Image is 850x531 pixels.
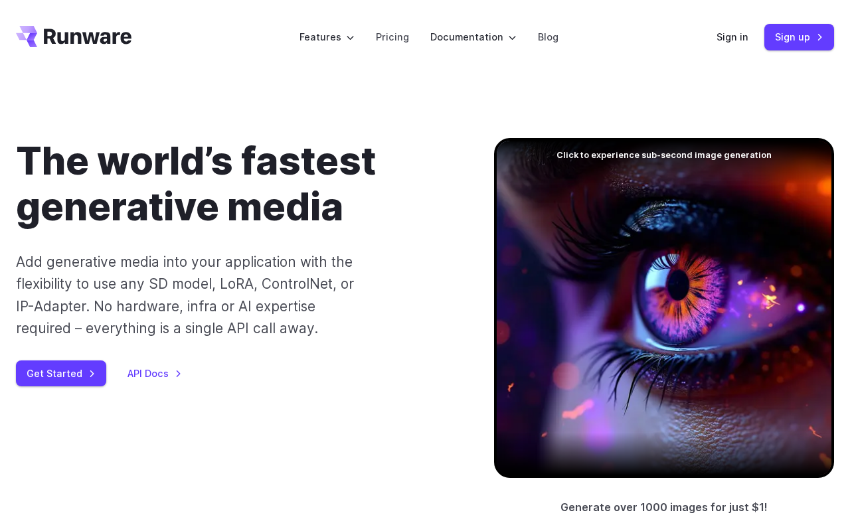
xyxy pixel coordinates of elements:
[16,251,365,339] p: Add generative media into your application with the flexibility to use any SD model, LoRA, Contro...
[376,29,409,44] a: Pricing
[764,24,834,50] a: Sign up
[560,499,768,516] p: Generate over 1000 images for just $1!
[538,29,558,44] a: Blog
[16,26,131,47] a: Go to /
[16,138,452,230] h1: The world’s fastest generative media
[299,29,355,44] label: Features
[127,366,182,381] a: API Docs
[430,29,517,44] label: Documentation
[16,360,106,386] a: Get Started
[717,29,748,44] a: Sign in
